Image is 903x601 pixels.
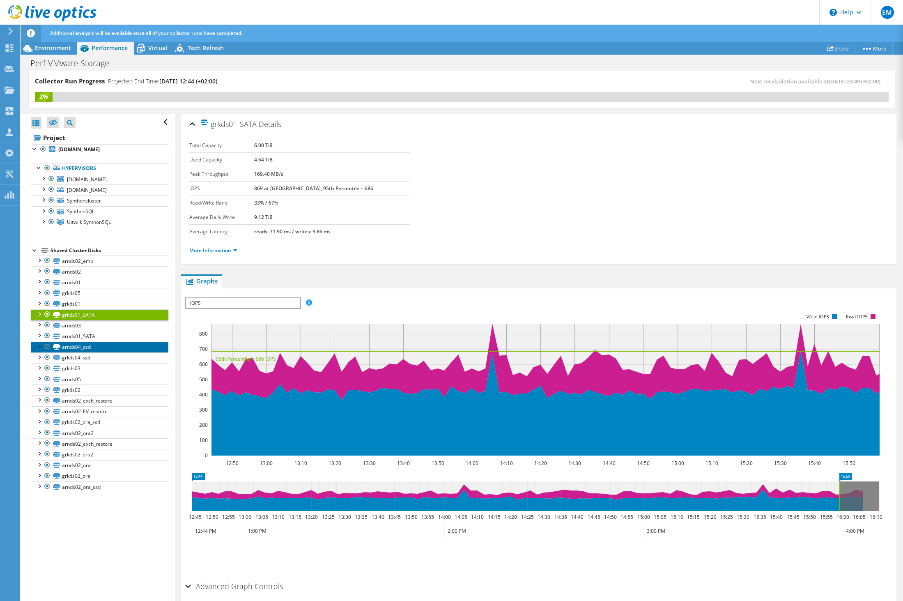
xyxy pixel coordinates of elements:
text: 14:00 [438,513,451,520]
text: 200 [199,421,208,428]
text: 15:10 [705,460,718,467]
a: grkds05 [31,288,168,299]
a: grkds02_ora [31,471,168,481]
a: grkds03 [31,363,168,374]
span: [DOMAIN_NAME] [67,187,107,193]
b: 169.40 MB/s [254,170,283,177]
span: SynthonSQL [67,208,94,215]
text: 14:30 [568,460,581,467]
a: arnds02_exch_restore [31,395,168,406]
span: grkds01_SATA [200,119,257,129]
text: 14:00 [466,460,478,467]
text: 14:40 [571,513,584,520]
a: grkds02_ora_ssd [31,417,168,428]
text: 13:30 [338,513,351,520]
h1: Perf-VMware-Storage [27,59,122,68]
div: 2% [35,92,53,101]
span: [DOMAIN_NAME] [67,176,107,183]
a: arnds02_exch_restore [31,438,168,449]
text: 300 [199,406,208,413]
text: 13:30 [363,460,376,467]
a: Synthoncluster [31,195,168,206]
a: arnds02_ora2 [31,428,168,438]
span: EM [881,6,894,19]
text: 15:40 [808,460,821,467]
span: Details [259,119,281,129]
span: Virtual [148,44,167,52]
label: Peak Throughput [189,170,254,178]
text: 14:15 [488,513,501,520]
text: 14:35 [554,513,567,520]
a: grkds02_ora2 [31,449,168,460]
span: Tech Refresh [188,44,224,52]
text: 15:25 [720,513,733,520]
text: 14:20 [534,460,547,467]
a: More [855,42,893,55]
b: 4.64 TiB [254,156,273,163]
a: arnds02_ora [31,460,168,471]
text: 16:00 [836,513,849,520]
h4: Projected End Time: [108,77,217,86]
text: 13:00 [239,513,251,520]
text: 15:35 [754,513,766,520]
a: [DOMAIN_NAME] [31,174,168,184]
text: 600 [199,361,208,368]
a: arnds03 [31,320,168,331]
text: 15:00 [671,460,684,467]
a: arnds05 [31,374,168,385]
label: Average Latency [189,228,254,236]
text: 15:50 [803,513,816,520]
text: 700 [199,345,208,352]
span: Uitwijk SynthonSQL [67,219,111,226]
span: Next recalculation available at [750,78,885,85]
a: arnds01_SATA [31,331,168,341]
text: 14:25 [521,513,534,520]
b: 869 at [GEOGRAPHIC_DATA], 95th Percentile = 686 [254,185,373,192]
text: 13:05 [255,513,268,520]
a: arnds02_ora_ssd [31,481,168,492]
a: arnds02 [31,266,168,277]
text: 16:05 [853,513,866,520]
text: 12:50 [226,460,239,467]
text: 12:45 [189,513,202,520]
a: arnds02_EV_restore [31,406,168,417]
text: 16:10 [870,513,882,520]
a: grkds01 [31,299,168,309]
text: 15:20 [704,513,717,520]
b: reads: 71.90 ms / writes: 9.86 ms [254,228,331,235]
text: 14:20 [504,513,517,520]
text: 14:50 [604,513,617,520]
text: 13:40 [372,513,384,520]
text: Write IOPS [806,314,829,320]
a: arnds01 [31,277,168,288]
a: More Information [189,247,237,254]
text: 0 [205,452,208,459]
label: Read/Write Ratio [189,199,254,207]
span: IOPS [186,298,300,308]
a: arnds04_ssd [31,342,168,352]
text: 15:10 [671,513,683,520]
text: 15:20 [740,460,753,467]
label: Average Daily Write [189,213,254,221]
a: grkds02 [31,385,168,395]
text: 800 [199,330,208,337]
text: 14:10 [500,460,513,467]
span: Graphs [185,277,218,285]
text: 95th Percentile = 686 IOPS [216,355,276,362]
text: 13:20 [329,460,341,467]
svg: \n [829,9,837,16]
text: 15:45 [787,513,800,520]
a: [DOMAIN_NAME] [31,144,168,155]
text: 15:15 [687,513,700,520]
text: 13:10 [272,513,285,520]
text: 13:50 [432,460,444,467]
a: grkds01_SATA [31,309,168,320]
text: 15:50 [843,460,855,467]
a: Uitwijk SynthonSQL [31,217,168,228]
text: 400 [199,391,208,398]
text: 100 [199,437,208,444]
a: [DOMAIN_NAME] [31,184,168,195]
text: 12:55 [222,513,235,520]
text: 13:50 [405,513,418,520]
text: 13:00 [260,460,273,467]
